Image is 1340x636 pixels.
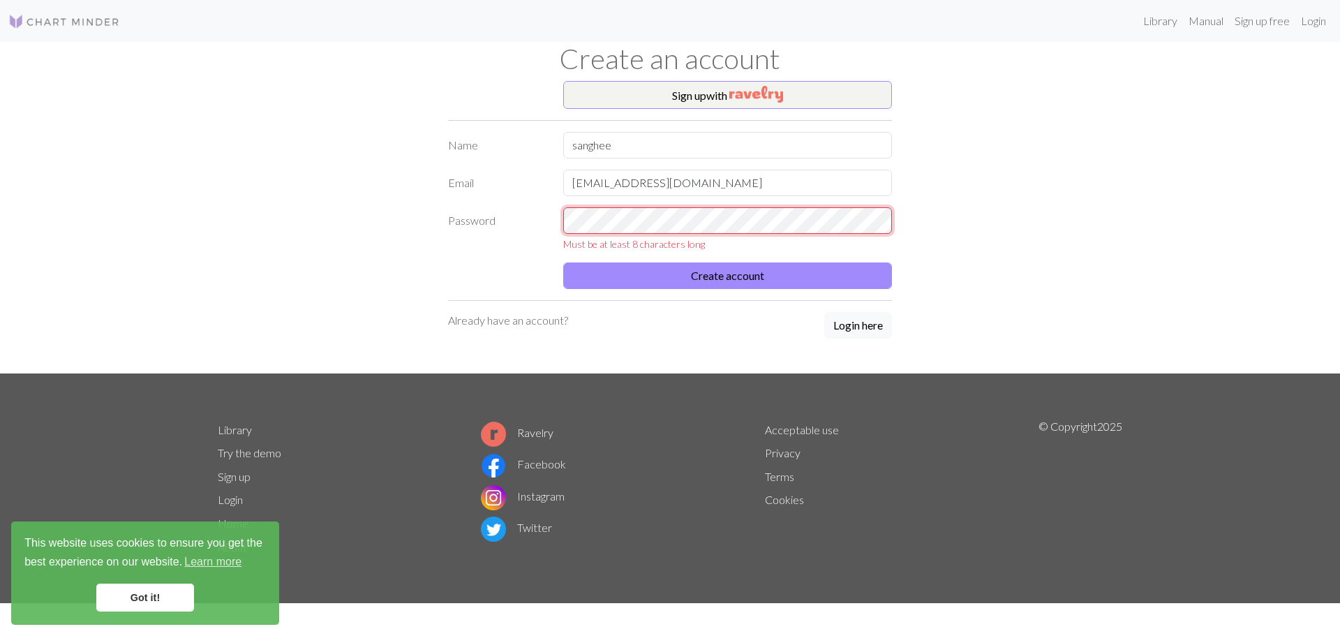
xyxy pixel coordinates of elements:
img: Ravelry [729,86,783,103]
button: Login here [824,312,892,339]
a: Login here [824,312,892,340]
h1: Create an account [209,42,1131,75]
a: Twitter [481,521,552,534]
p: © Copyright 2025 [1038,418,1122,559]
img: Twitter logo [481,517,506,542]
a: Try the demo [218,446,281,459]
label: Password [440,207,555,251]
a: learn more about cookies [182,552,244,572]
a: Library [1138,7,1183,35]
span: This website uses cookies to ensure you get the best experience on our website. [24,535,266,572]
a: Sign up free [1229,7,1295,35]
a: Sign up [218,470,251,483]
label: Email [440,170,555,196]
a: Home [218,517,248,530]
label: Name [440,132,555,158]
a: Terms [765,470,794,483]
button: Create account [563,262,892,289]
a: Acceptable use [765,423,839,436]
a: Ravelry [481,426,553,439]
a: dismiss cookie message [96,584,194,612]
button: Sign upwith [563,81,892,109]
a: Instagram [481,489,565,503]
a: Privacy [765,446,801,459]
a: Manual [1183,7,1229,35]
a: Cookies [765,493,804,506]
img: Instagram logo [481,485,506,510]
div: Must be at least 8 characters long [563,237,892,251]
a: Library [218,423,252,436]
img: Logo [8,13,120,30]
a: Login [1295,7,1332,35]
p: Already have an account? [448,312,568,329]
div: cookieconsent [11,522,279,625]
img: Facebook logo [481,453,506,478]
a: Login [218,493,243,506]
a: Facebook [481,457,566,471]
img: Ravelry logo [481,422,506,447]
